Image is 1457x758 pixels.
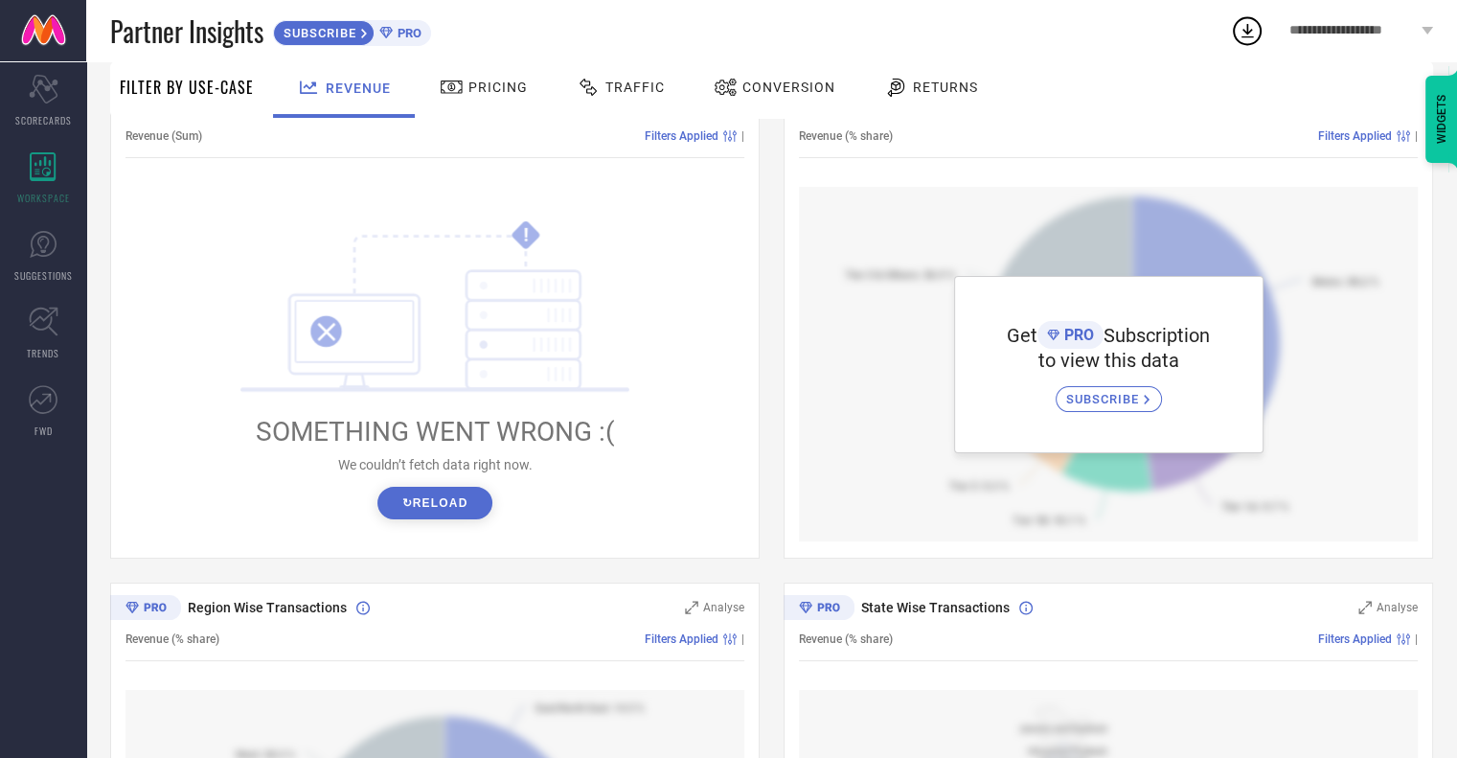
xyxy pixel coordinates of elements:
span: TRENDS [27,346,59,360]
span: Partner Insights [110,11,263,51]
span: Analyse [703,601,744,614]
span: We couldn’t fetch data right now. [338,457,533,472]
span: SUGGESTIONS [14,268,73,283]
span: Region Wise Transactions [188,600,347,615]
span: Revenue [326,80,391,96]
span: Filters Applied [645,129,718,143]
span: Get [1007,324,1037,347]
tspan: ! [524,224,529,246]
span: Revenue (% share) [799,129,893,143]
span: to view this data [1038,349,1179,372]
span: Filters Applied [1318,632,1392,646]
span: Filters Applied [1318,129,1392,143]
span: SOMETHING WENT WRONG :( [256,416,615,448]
span: | [741,632,744,646]
span: PRO [393,26,421,40]
svg: Zoom [685,601,698,614]
span: FWD [34,424,53,438]
svg: Zoom [1358,601,1372,614]
span: Conversion [742,80,835,95]
span: Pricing [468,80,528,95]
span: Revenue (% share) [125,632,219,646]
span: Filters Applied [645,632,718,646]
span: | [741,129,744,143]
span: Traffic [605,80,665,95]
span: | [1415,129,1418,143]
span: Revenue (Sum) [125,129,202,143]
span: SCORECARDS [15,113,72,127]
div: Premium [110,595,181,624]
span: | [1415,632,1418,646]
span: PRO [1059,326,1094,344]
span: Subscription [1104,324,1210,347]
span: State Wise Transactions [861,600,1010,615]
a: SUBSCRIBE [1056,372,1162,412]
div: Open download list [1230,13,1264,48]
span: Returns [913,80,978,95]
button: ↻Reload [377,487,491,519]
span: Filter By Use-Case [120,76,254,99]
span: Analyse [1377,601,1418,614]
span: SUBSCRIBE [1066,392,1144,406]
div: Premium [784,595,854,624]
span: Revenue (% share) [799,632,893,646]
span: WORKSPACE [17,191,70,205]
span: SUBSCRIBE [274,26,361,40]
a: SUBSCRIBEPRO [273,15,431,46]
